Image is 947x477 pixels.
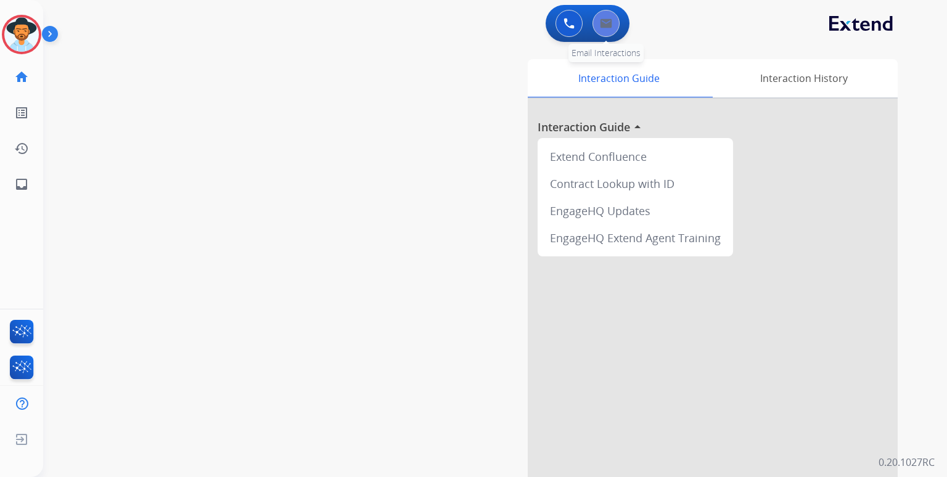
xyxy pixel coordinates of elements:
[543,197,728,224] div: EngageHQ Updates
[543,143,728,170] div: Extend Confluence
[14,105,29,120] mat-icon: list_alt
[528,59,710,97] div: Interaction Guide
[4,17,39,52] img: avatar
[14,141,29,156] mat-icon: history
[879,455,935,470] p: 0.20.1027RC
[543,170,728,197] div: Contract Lookup with ID
[14,177,29,192] mat-icon: inbox
[710,59,898,97] div: Interaction History
[14,70,29,84] mat-icon: home
[543,224,728,251] div: EngageHQ Extend Agent Training
[572,47,641,59] span: Email Interactions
